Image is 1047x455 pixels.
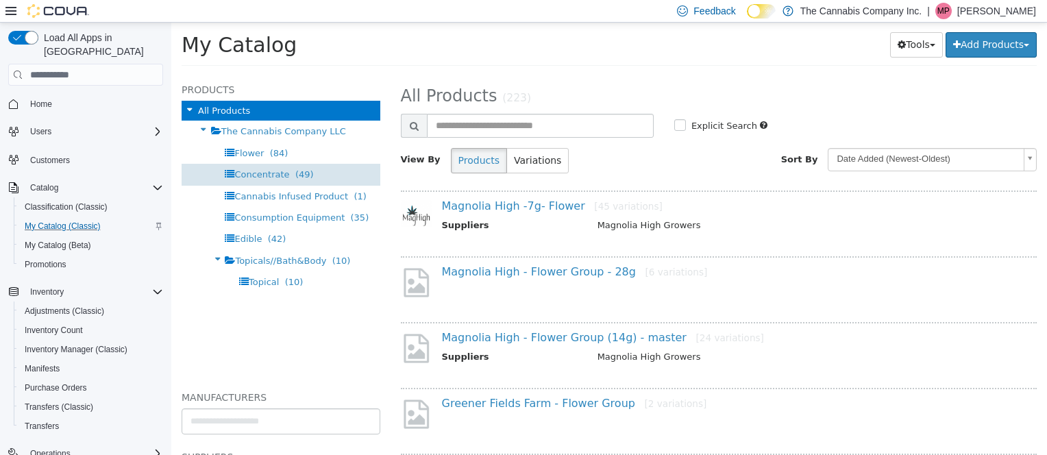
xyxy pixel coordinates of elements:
span: The Cannabis Company LLC [50,103,175,114]
button: Catalog [3,178,169,197]
span: Inventory Manager (Classic) [19,341,163,358]
small: [45 variations] [423,178,491,189]
a: Manifests [19,360,65,377]
span: Catalog [25,180,163,196]
button: Inventory Manager (Classic) [14,340,169,359]
span: Sort By [610,132,647,142]
span: Home [30,99,52,110]
a: Customers [25,152,75,169]
a: Transfers (Classic) [19,399,99,415]
label: Explicit Search [517,97,586,110]
td: Magnolia High Growers [416,196,852,213]
small: (223) [331,69,360,82]
span: Manifests [19,360,163,377]
a: Adjustments (Classic) [19,303,110,319]
p: The Cannabis Company Inc. [800,3,922,19]
span: Concentrate [63,147,118,157]
a: Greener Fields Farm - Flower Group[2 variations] [271,374,536,387]
td: Magnolia High Growers [416,328,852,345]
button: Variations [335,125,397,151]
span: Cannabis Infused Product [63,169,177,179]
th: Suppliers [271,328,416,345]
a: Transfers [19,418,64,434]
span: (35) [180,190,198,200]
small: [6 variations] [474,244,537,255]
p: [PERSON_NAME] [957,3,1036,19]
button: Customers [3,149,169,169]
span: Customers [30,155,70,166]
span: Adjustments (Classic) [25,306,104,317]
span: Inventory Count [19,322,163,339]
span: Transfers [19,418,163,434]
button: Purchase Orders [14,378,169,397]
span: All Products [27,83,79,93]
button: Transfers [14,417,169,436]
span: Catalog [30,182,58,193]
button: Users [3,122,169,141]
h5: Manufacturers [10,367,209,383]
a: Home [25,96,58,112]
span: Inventory Manager (Classic) [25,344,127,355]
span: Transfers (Classic) [19,399,163,415]
span: (10) [114,254,132,265]
button: Manifests [14,359,169,378]
span: My Catalog (Beta) [25,240,91,251]
span: (42) [97,211,115,221]
span: My Catalog (Classic) [25,221,101,232]
span: (10) [161,233,180,243]
p: | [927,3,930,19]
button: Transfers (Classic) [14,397,169,417]
button: Inventory Count [14,321,169,340]
span: Inventory Count [25,325,83,336]
h5: Products [10,59,209,75]
span: Inventory [30,286,64,297]
a: Purchase Orders [19,380,93,396]
button: Adjustments (Classic) [14,302,169,321]
a: Magnolia High - Flower Group (14g) - master[24 variations] [271,308,593,321]
span: Purchase Orders [19,380,163,396]
a: Magnolia High -7g- Flower[45 variations] [271,177,491,190]
span: Home [25,95,163,112]
a: Inventory Manager (Classic) [19,341,133,358]
input: Dark Mode [747,4,776,19]
img: 150 [230,177,260,205]
span: My Catalog (Classic) [19,218,163,234]
h5: Suppliers [10,426,209,443]
button: Home [3,94,169,114]
span: (49) [124,147,143,157]
span: My Catalog (Beta) [19,237,163,254]
a: Inventory Count [19,322,88,339]
img: missing-image.png [230,309,260,343]
button: Catalog [25,180,64,196]
span: Users [30,126,51,137]
span: Edible [63,211,90,221]
img: Cova [27,4,89,18]
a: Promotions [19,256,72,273]
button: Inventory [3,282,169,302]
span: (84) [99,125,117,136]
span: Flower [63,125,93,136]
span: Date Added (Newest-Oldest) [657,126,847,147]
a: Magnolia High - Flower Group - 28g[6 variations] [271,243,537,256]
button: Classification (Classic) [14,197,169,217]
span: Topical [77,254,108,265]
span: Classification (Classic) [19,199,163,215]
span: Classification (Classic) [25,201,108,212]
span: Transfers (Classic) [25,402,93,413]
span: Consumption Equipment [63,190,173,200]
span: Transfers [25,421,59,432]
span: Customers [25,151,163,168]
a: My Catalog (Beta) [19,237,97,254]
img: missing-image.png [230,243,260,277]
span: Adjustments (Classic) [19,303,163,319]
button: Add Products [774,10,865,35]
button: My Catalog (Classic) [14,217,169,236]
div: Mitch Parker [935,3,952,19]
button: Inventory [25,284,69,300]
span: Inventory [25,284,163,300]
button: Promotions [14,255,169,274]
button: My Catalog (Beta) [14,236,169,255]
button: Users [25,123,57,140]
button: Tools [719,10,772,35]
